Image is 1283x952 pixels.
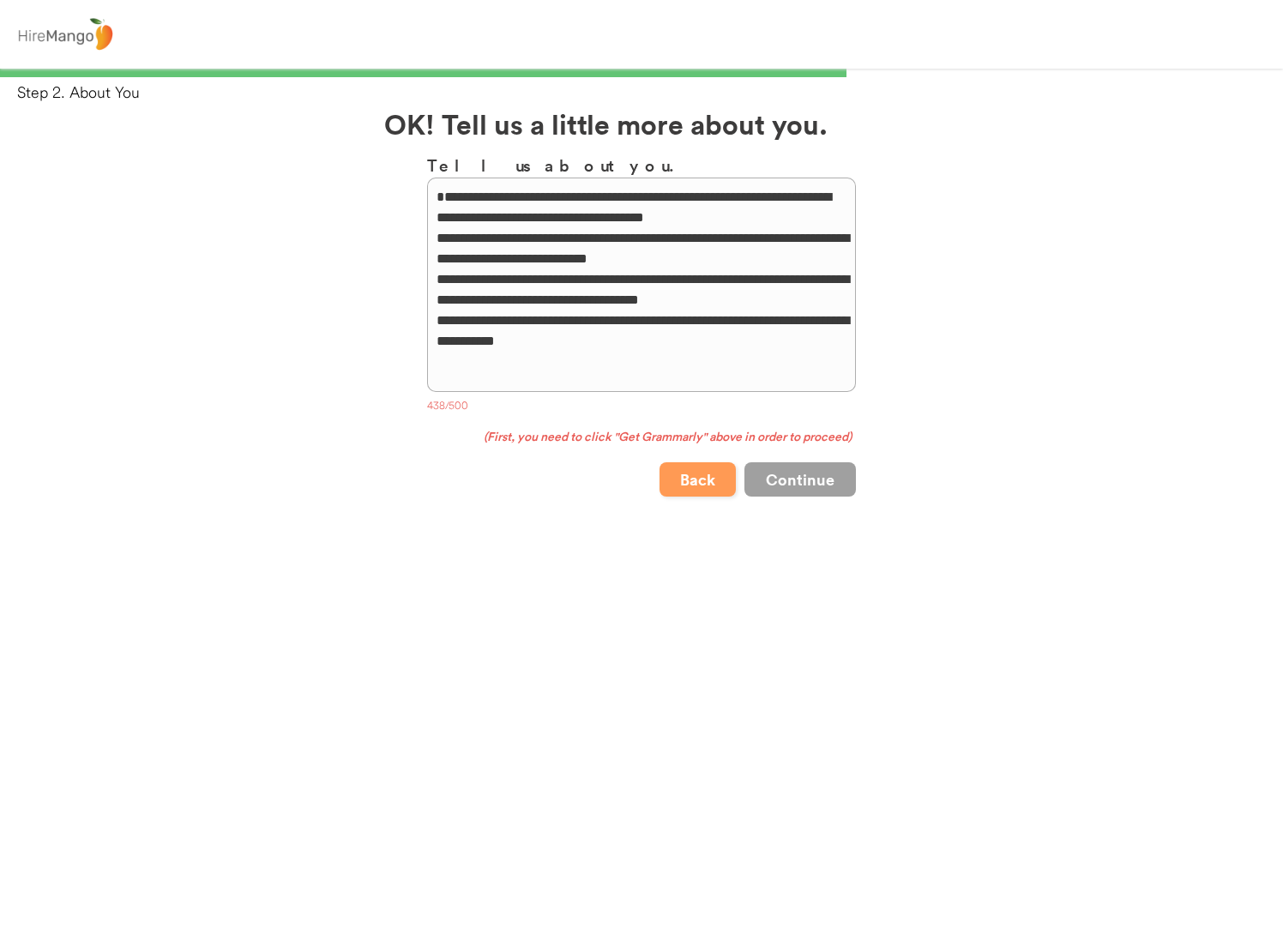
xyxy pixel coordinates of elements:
div: 438/500 [427,399,856,416]
img: logo%20-%20hiremango%20gray.png [13,15,117,55]
button: Continue [744,462,856,497]
h3: Tell us about you. [427,153,856,178]
div: (First, you need to click "Get Grammarly" above in order to proceed) [427,429,856,446]
div: Step 2. About You [17,81,1283,103]
h2: OK! Tell us a little more about you. [384,103,899,144]
div: 66% [3,69,1280,77]
button: Back [660,462,736,497]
